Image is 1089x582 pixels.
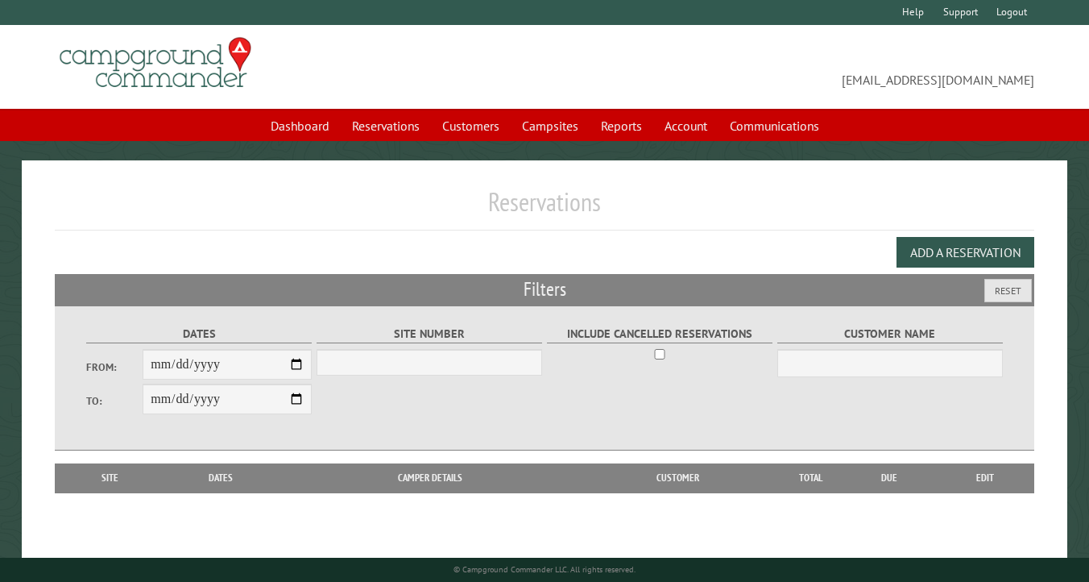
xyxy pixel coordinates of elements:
[453,564,636,575] small: © Campground Commander LLC. All rights reserved.
[655,110,717,141] a: Account
[591,110,652,141] a: Reports
[779,464,843,493] th: Total
[342,110,429,141] a: Reservations
[158,464,284,493] th: Dates
[777,325,1003,343] label: Customer Name
[512,110,588,141] a: Campsites
[55,31,256,94] img: Campground Commander
[896,237,1034,268] button: Add a Reservation
[433,110,509,141] a: Customers
[843,464,936,493] th: Due
[935,464,1034,493] th: Edit
[261,110,339,141] a: Dashboard
[284,464,576,493] th: Camper Details
[86,360,143,375] label: From:
[86,325,312,343] label: Dates
[86,393,143,409] label: To:
[720,110,829,141] a: Communications
[547,325,772,343] label: Include Cancelled Reservations
[63,464,159,493] th: Site
[577,464,779,493] th: Customer
[55,274,1035,305] h2: Filters
[544,44,1034,89] span: [EMAIL_ADDRESS][DOMAIN_NAME]
[984,279,1032,302] button: Reset
[55,186,1035,231] h1: Reservations
[317,325,542,343] label: Site Number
